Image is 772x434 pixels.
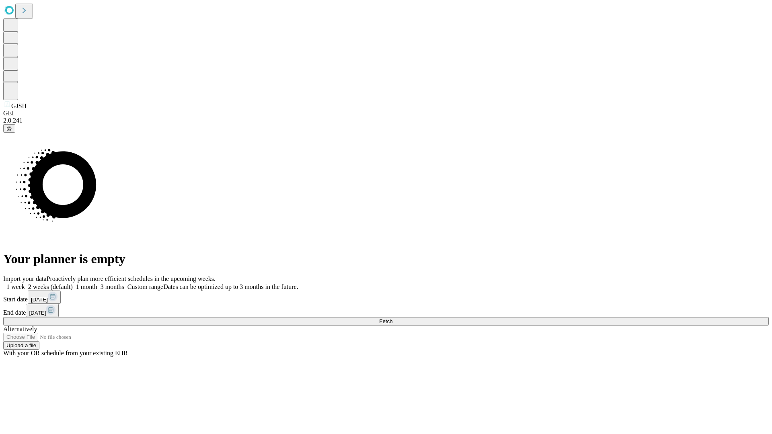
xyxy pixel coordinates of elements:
button: [DATE] [26,304,59,317]
span: Custom range [127,283,163,290]
button: [DATE] [28,291,61,304]
div: Start date [3,291,769,304]
div: End date [3,304,769,317]
button: Upload a file [3,341,39,350]
div: 2.0.241 [3,117,769,124]
span: [DATE] [31,297,48,303]
span: 1 month [76,283,97,290]
span: [DATE] [29,310,46,316]
button: @ [3,124,15,133]
span: Alternatively [3,325,37,332]
button: Fetch [3,317,769,325]
span: Dates can be optimized up to 3 months in the future. [163,283,298,290]
span: 1 week [6,283,25,290]
span: @ [6,125,12,131]
div: GEI [3,110,769,117]
span: 3 months [101,283,124,290]
span: With your OR schedule from your existing EHR [3,350,128,356]
span: Import your data [3,275,47,282]
h1: Your planner is empty [3,252,769,266]
span: GJSH [11,102,27,109]
span: Proactively plan more efficient schedules in the upcoming weeks. [47,275,216,282]
span: 2 weeks (default) [28,283,73,290]
span: Fetch [379,318,392,324]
